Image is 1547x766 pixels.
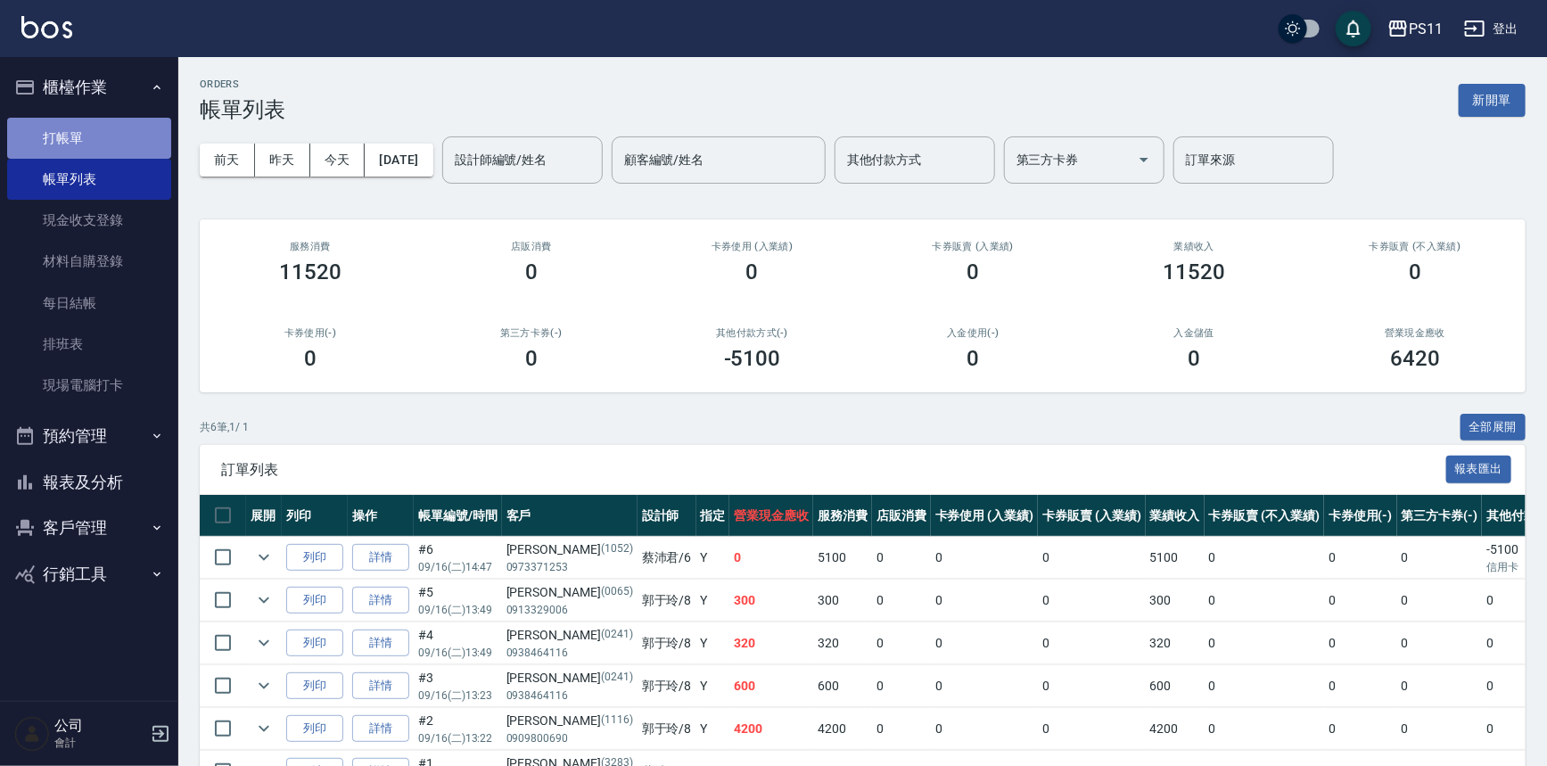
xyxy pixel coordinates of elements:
[872,708,931,750] td: 0
[525,259,538,284] h3: 0
[1130,145,1158,174] button: Open
[352,544,409,572] a: 詳情
[696,665,730,707] td: Y
[418,688,498,704] p: 09/16 (二) 13:23
[1397,495,1483,537] th: 第三方卡券(-)
[1336,11,1371,46] button: save
[7,551,171,597] button: 行銷工具
[14,716,50,752] img: Person
[1105,241,1283,252] h2: 業績收入
[506,669,633,688] div: [PERSON_NAME]
[506,626,633,645] div: [PERSON_NAME]
[931,580,1039,622] td: 0
[1461,414,1526,441] button: 全部展開
[286,587,343,614] button: 列印
[1326,327,1504,339] h2: 營業現金應收
[414,537,502,579] td: #6
[525,346,538,371] h3: 0
[696,622,730,664] td: Y
[1038,537,1146,579] td: 0
[418,602,498,618] p: 09/16 (二) 13:49
[601,540,633,559] p: (1052)
[1038,580,1146,622] td: 0
[7,118,171,159] a: 打帳單
[54,735,145,751] p: 會計
[414,495,502,537] th: 帳單編號/時間
[884,327,1062,339] h2: 入金使用(-)
[1397,665,1483,707] td: 0
[1205,665,1324,707] td: 0
[251,544,277,571] button: expand row
[696,495,730,537] th: 指定
[601,669,633,688] p: (0241)
[1324,622,1397,664] td: 0
[601,583,633,602] p: (0065)
[638,622,696,664] td: 郭于玲 /8
[696,537,730,579] td: Y
[1324,537,1397,579] td: 0
[7,64,171,111] button: 櫃檯作業
[286,672,343,700] button: 列印
[286,544,343,572] button: 列印
[221,241,399,252] h3: 服務消費
[696,580,730,622] td: Y
[967,259,979,284] h3: 0
[1205,537,1324,579] td: 0
[7,200,171,241] a: 現金收支登錄
[1324,580,1397,622] td: 0
[1324,665,1397,707] td: 0
[872,495,931,537] th: 店販消費
[418,645,498,661] p: 09/16 (二) 13:49
[931,537,1039,579] td: 0
[1380,11,1450,47] button: PS11
[729,708,813,750] td: 4200
[1038,708,1146,750] td: 0
[7,365,171,406] a: 現場電腦打卡
[7,283,171,324] a: 每日結帳
[1459,84,1526,117] button: 新開單
[348,495,414,537] th: 操作
[601,626,633,645] p: (0241)
[872,622,931,664] td: 0
[442,327,621,339] h2: 第三方卡券(-)
[1146,580,1205,622] td: 300
[21,16,72,38] img: Logo
[200,419,249,435] p: 共 6 筆, 1 / 1
[418,559,498,575] p: 09/16 (二) 14:47
[813,622,872,664] td: 320
[696,708,730,750] td: Y
[1397,622,1483,664] td: 0
[1446,456,1512,483] button: 報表匯出
[813,580,872,622] td: 300
[638,537,696,579] td: 蔡沛君 /6
[282,495,348,537] th: 列印
[414,665,502,707] td: #3
[1409,18,1443,40] div: PS11
[1409,259,1421,284] h3: 0
[200,78,285,90] h2: ORDERS
[931,622,1039,664] td: 0
[502,495,638,537] th: 客戶
[506,540,633,559] div: [PERSON_NAME]
[251,630,277,656] button: expand row
[286,630,343,657] button: 列印
[1146,622,1205,664] td: 320
[7,324,171,365] a: 排班表
[352,587,409,614] a: 詳情
[729,537,813,579] td: 0
[1038,665,1146,707] td: 0
[352,672,409,700] a: 詳情
[813,708,872,750] td: 4200
[1188,346,1200,371] h3: 0
[638,495,696,537] th: 設計師
[1038,495,1146,537] th: 卡券販賣 (入業績)
[1038,622,1146,664] td: 0
[1446,460,1512,477] a: 報表匯出
[221,327,399,339] h2: 卡券使用(-)
[1390,346,1440,371] h3: 6420
[1205,708,1324,750] td: 0
[310,144,366,177] button: 今天
[872,580,931,622] td: 0
[1397,708,1483,750] td: 0
[506,602,633,618] p: 0913329006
